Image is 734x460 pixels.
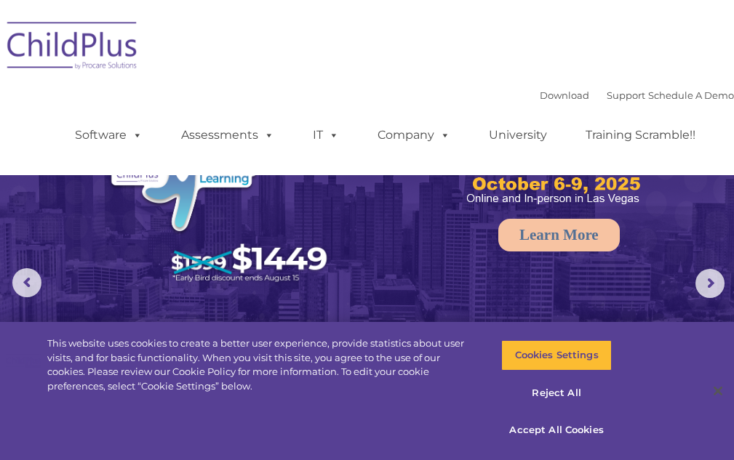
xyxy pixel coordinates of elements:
[540,89,589,101] a: Download
[540,89,734,101] font: |
[167,121,289,150] a: Assessments
[47,336,479,393] div: This website uses cookies to create a better user experience, provide statistics about user visit...
[501,340,611,371] button: Cookies Settings
[474,121,562,150] a: University
[571,121,710,150] a: Training Scramble!!
[498,219,620,251] a: Learn More
[501,415,611,445] button: Accept All Cookies
[648,89,734,101] a: Schedule A Demo
[363,121,465,150] a: Company
[60,121,157,150] a: Software
[298,121,354,150] a: IT
[501,378,611,408] button: Reject All
[702,375,734,407] button: Close
[607,89,645,101] a: Support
